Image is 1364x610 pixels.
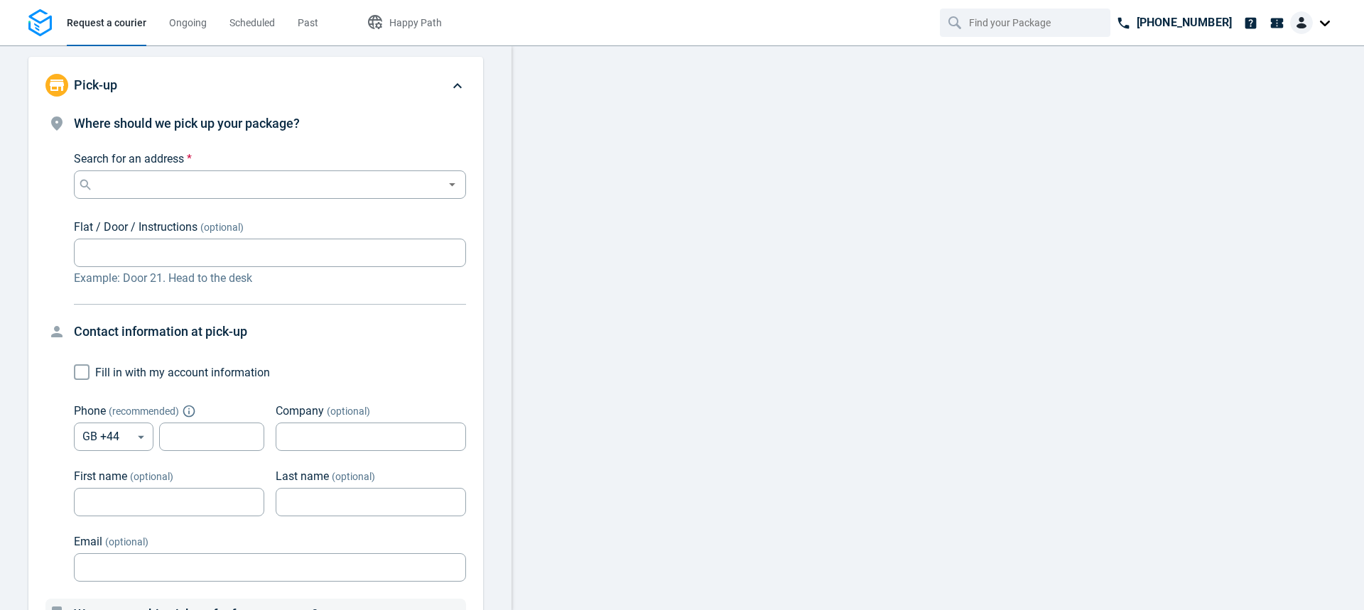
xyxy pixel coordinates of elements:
span: Last name [276,469,329,483]
span: (optional) [130,471,173,482]
input: Find your Package [969,9,1084,36]
span: First name [74,469,127,483]
span: Scheduled [229,17,275,28]
span: Search for an address [74,152,184,165]
span: Happy Path [389,17,442,28]
span: Ongoing [169,17,207,28]
span: Past [298,17,318,28]
h4: Contact information at pick-up [74,322,466,342]
a: [PHONE_NUMBER] [1110,9,1238,37]
div: GB +44 [74,423,153,451]
span: Company [276,404,324,418]
img: Logo [28,9,52,37]
span: (optional) [327,405,370,417]
p: [PHONE_NUMBER] [1137,14,1232,31]
span: (optional) [200,222,244,233]
span: Request a courier [67,17,146,28]
button: Open [443,176,461,194]
span: Flat / Door / Instructions [74,220,197,234]
span: (optional) [332,471,375,482]
img: Client [1290,11,1313,34]
span: Pick-up [74,77,117,92]
button: Explain "Recommended" [185,407,193,415]
span: (optional) [105,536,148,548]
span: Email [74,535,102,548]
span: Where should we pick up your package? [74,116,300,131]
span: ( recommended ) [109,405,179,417]
span: Fill in with my account information [95,366,270,379]
p: Example: Door 21. Head to the desk [74,270,466,287]
span: Phone [74,404,106,418]
div: Pick-up [28,57,483,114]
